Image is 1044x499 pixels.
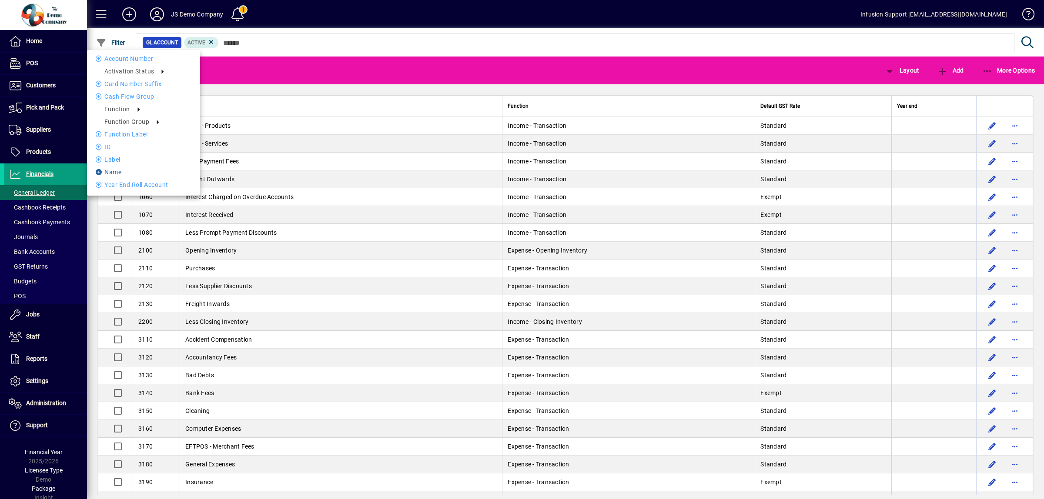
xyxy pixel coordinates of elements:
[87,53,200,64] li: Account Number
[87,142,200,152] li: ID
[104,68,154,75] span: Activation Status
[104,106,130,113] span: Function
[87,79,200,89] li: Card Number Suffix
[87,154,200,165] li: label
[87,167,200,177] li: Name
[87,91,200,102] li: Cash Flow Group
[87,129,200,140] li: Function Label
[104,118,149,125] span: Function Group
[87,180,200,190] li: Year end roll account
